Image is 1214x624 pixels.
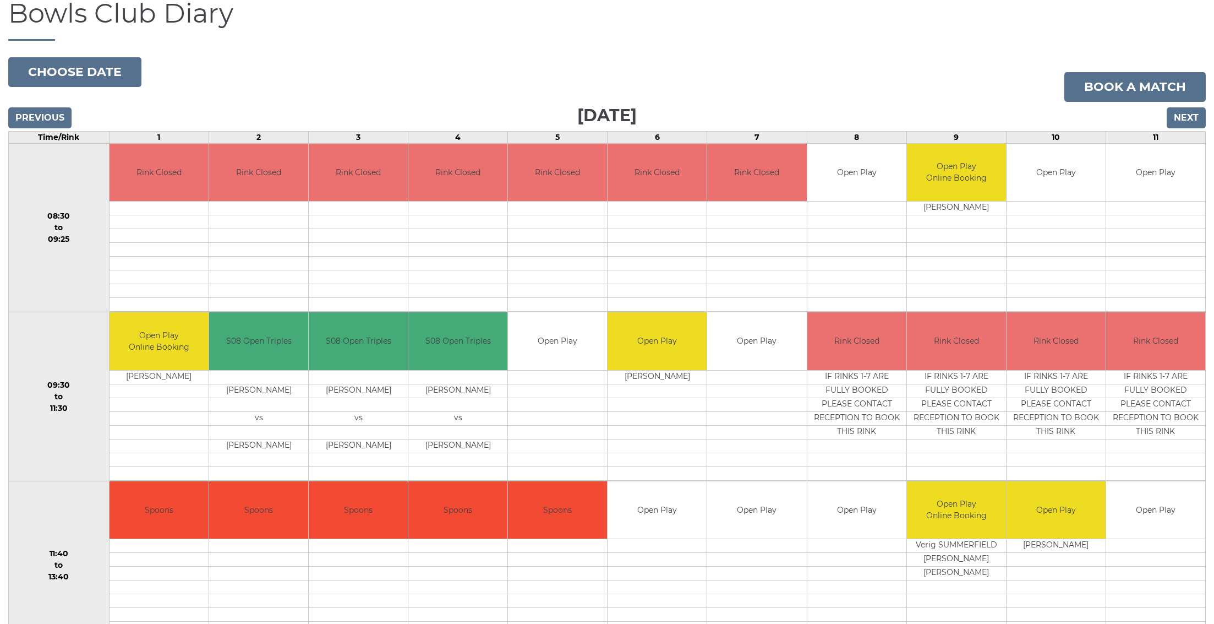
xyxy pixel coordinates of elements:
[907,384,1006,398] td: FULLY BOOKED
[907,539,1006,553] td: Verig SUMMERFIELD
[1106,398,1205,411] td: PLEASE CONTACT
[907,398,1006,411] td: PLEASE CONTACT
[1007,312,1106,370] td: Rink Closed
[209,439,308,453] td: [PERSON_NAME]
[110,481,209,539] td: Spoons
[608,131,707,143] td: 6
[1007,425,1106,439] td: THIS RINK
[209,144,308,202] td: Rink Closed
[9,143,110,312] td: 08:30 to 09:25
[807,411,906,425] td: RECEPTION TO BOOK
[608,370,707,384] td: [PERSON_NAME]
[309,384,408,398] td: [PERSON_NAME]
[8,107,72,128] input: Previous
[907,567,1006,580] td: [PERSON_NAME]
[1106,370,1205,384] td: IF RINKS 1-7 ARE
[309,481,408,539] td: Spoons
[408,131,508,143] td: 4
[707,131,807,143] td: 7
[608,481,707,539] td: Open Play
[907,411,1006,425] td: RECEPTION TO BOOK
[8,57,141,87] button: Choose date
[1106,425,1205,439] td: THIS RINK
[907,202,1006,215] td: [PERSON_NAME]
[1106,411,1205,425] td: RECEPTION TO BOOK
[707,481,806,539] td: Open Play
[1106,131,1205,143] td: 11
[807,131,906,143] td: 8
[209,131,308,143] td: 2
[907,553,1006,567] td: [PERSON_NAME]
[907,481,1006,539] td: Open Play Online Booking
[309,312,408,370] td: S08 Open Triples
[1106,384,1205,398] td: FULLY BOOKED
[408,439,507,453] td: [PERSON_NAME]
[508,131,608,143] td: 5
[1106,144,1205,202] td: Open Play
[907,425,1006,439] td: THIS RINK
[9,312,110,481] td: 09:30 to 11:30
[1007,411,1106,425] td: RECEPTION TO BOOK
[209,312,308,370] td: S08 Open Triples
[807,398,906,411] td: PLEASE CONTACT
[309,439,408,453] td: [PERSON_NAME]
[1007,144,1106,202] td: Open Play
[408,411,507,425] td: vs
[309,411,408,425] td: vs
[209,384,308,398] td: [PERSON_NAME]
[1007,481,1106,539] td: Open Play
[1006,131,1106,143] td: 10
[707,144,806,202] td: Rink Closed
[907,144,1006,202] td: Open Play Online Booking
[907,312,1006,370] td: Rink Closed
[707,312,806,370] td: Open Play
[508,312,607,370] td: Open Play
[110,370,209,384] td: [PERSON_NAME]
[807,481,906,539] td: Open Play
[906,131,1006,143] td: 9
[209,481,308,539] td: Spoons
[408,481,507,539] td: Spoons
[209,411,308,425] td: vs
[807,384,906,398] td: FULLY BOOKED
[408,384,507,398] td: [PERSON_NAME]
[309,144,408,202] td: Rink Closed
[508,481,607,539] td: Spoons
[807,312,906,370] td: Rink Closed
[9,131,110,143] td: Time/Rink
[807,425,906,439] td: THIS RINK
[1106,312,1205,370] td: Rink Closed
[408,312,507,370] td: S08 Open Triples
[907,370,1006,384] td: IF RINKS 1-7 ARE
[1064,72,1206,102] a: Book a match
[110,312,209,370] td: Open Play Online Booking
[608,312,707,370] td: Open Play
[508,144,607,202] td: Rink Closed
[1106,481,1205,539] td: Open Play
[1167,107,1206,128] input: Next
[109,131,209,143] td: 1
[807,144,906,202] td: Open Play
[807,370,906,384] td: IF RINKS 1-7 ARE
[309,131,408,143] td: 3
[1007,539,1106,553] td: [PERSON_NAME]
[1007,370,1106,384] td: IF RINKS 1-7 ARE
[408,144,507,202] td: Rink Closed
[1007,398,1106,411] td: PLEASE CONTACT
[110,144,209,202] td: Rink Closed
[608,144,707,202] td: Rink Closed
[1007,384,1106,398] td: FULLY BOOKED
